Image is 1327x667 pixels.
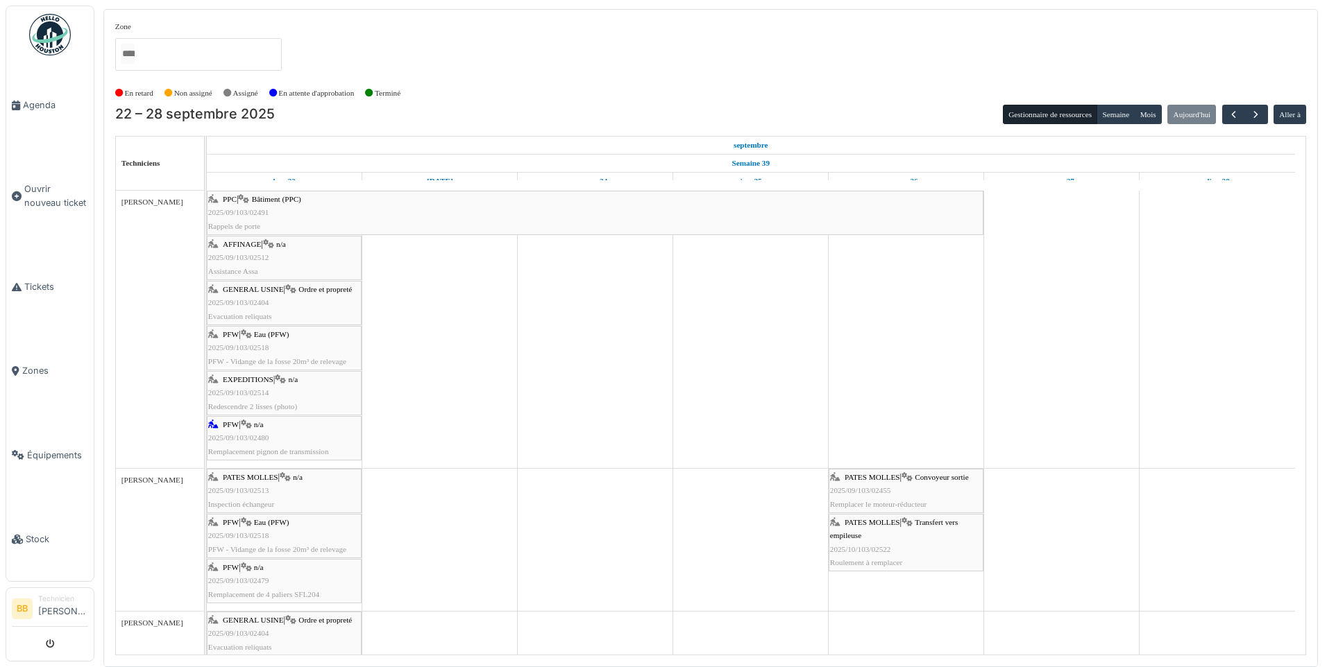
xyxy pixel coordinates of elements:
span: PFW [223,518,239,526]
span: 2025/09/103/02404 [208,298,269,306]
label: En retard [125,87,153,99]
a: Équipements [6,413,94,497]
span: Agenda [23,98,88,112]
button: Précédent [1222,105,1245,125]
div: | [208,471,360,511]
span: PFW [223,420,239,428]
span: Inspection échangeur [208,500,274,508]
a: Ouvrir nouveau ticket [6,147,94,245]
a: 24 septembre 2025 [580,173,611,190]
a: 25 septembre 2025 [736,173,766,190]
div: | [208,283,360,323]
img: Badge_color-CXgf-gQk.svg [29,14,71,55]
div: | [208,614,360,654]
div: Technicien [38,594,88,604]
span: 2025/09/103/02512 [208,253,269,261]
span: PATES MOLLES [223,473,278,481]
span: Tickets [24,280,88,293]
a: 23 septembre 2025 [423,173,457,190]
div: | [830,516,982,569]
div: | [830,471,982,511]
a: 27 septembre 2025 [1046,173,1078,190]
span: 2025/09/103/02518 [208,531,269,539]
span: Remplacer le moteur-réducteur [830,500,927,508]
div: | [208,193,982,233]
span: Ordre et propreté [298,616,352,624]
a: BB Technicien[PERSON_NAME] [12,594,88,627]
span: Convoyeur sortie [915,473,968,481]
span: AFFINAGE [223,240,261,248]
span: Redescendre 2 lisses (photo) [208,402,297,410]
div: | [208,238,360,278]
span: 2025/09/103/02513 [208,486,269,494]
span: Équipements [27,449,88,462]
span: Rappels de porte [208,222,260,230]
span: n/a [254,420,264,428]
span: 2025/09/103/02480 [208,433,269,442]
span: n/a [254,563,264,571]
a: Agenda [6,63,94,147]
a: 28 septembre 2025 [1201,173,1233,190]
div: | [208,328,360,368]
span: Evacuation reliquats [208,312,272,320]
button: Mois [1134,105,1162,124]
div: | [208,516,360,556]
div: | [208,418,360,458]
span: PFW [223,330,239,338]
span: Eau (PFW) [254,518,289,526]
span: GENERAL USINE [223,616,284,624]
span: Zones [22,364,88,377]
a: Tickets [6,245,94,329]
span: n/a [288,375,298,383]
label: En attente d'approbation [278,87,354,99]
div: | [208,373,360,413]
span: PPC [223,195,237,203]
span: n/a [276,240,286,248]
span: Remplacement pignon de transmission [208,447,329,456]
li: BB [12,598,33,619]
li: [PERSON_NAME] [38,594,88,623]
a: Stock [6,497,94,581]
span: Remplacement de 4 paliers SFL204 [208,590,319,598]
span: EXPEDITIONS [223,375,273,383]
span: Ouvrir nouveau ticket [24,182,88,209]
span: Eau (PFW) [254,330,289,338]
span: Ordre et propreté [298,285,352,293]
label: Non assigné [174,87,212,99]
button: Semaine [1097,105,1135,124]
input: Tous [121,44,135,64]
span: PFW - Vidange de la fosse 20m³ de relevage [208,357,346,365]
span: [PERSON_NAME] [121,198,183,206]
label: Zone [115,21,131,33]
span: PFW - Vidange de la fosse 20m³ de relevage [208,545,346,553]
span: 2025/09/103/02404 [208,629,269,637]
span: 2025/09/103/02514 [208,388,269,397]
span: PFW [223,563,239,571]
span: [PERSON_NAME] [121,476,183,484]
span: PATES MOLLES [845,518,899,526]
button: Aller à [1274,105,1306,124]
label: Assigné [233,87,258,99]
span: 2025/10/103/02522 [830,545,891,553]
span: Stock [26,532,88,546]
span: Roulement à remplacer [830,558,902,566]
a: Zones [6,329,94,413]
span: GENERAL USINE [223,285,284,293]
span: [PERSON_NAME] [121,618,183,627]
span: 2025/09/103/02479 [208,576,269,584]
span: 2025/09/103/02518 [208,343,269,352]
a: 22 septembre 2025 [730,137,772,154]
a: Semaine 39 [729,155,773,172]
span: Bâtiment (PPC) [252,195,301,203]
a: 22 septembre 2025 [269,173,298,190]
span: 2025/09/103/02455 [830,486,891,494]
div: | [208,561,360,601]
label: Terminé [375,87,400,99]
span: n/a [293,473,303,481]
button: Gestionnaire de ressources [1003,105,1097,124]
span: Evacuation reliquats [208,643,272,651]
span: Assistance Assa [208,267,258,275]
button: Suivant [1244,105,1267,125]
span: PATES MOLLES [845,473,899,481]
button: Aujourd'hui [1167,105,1216,124]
